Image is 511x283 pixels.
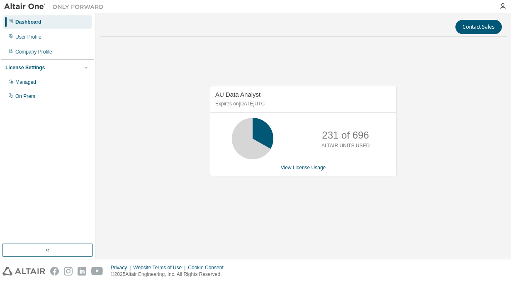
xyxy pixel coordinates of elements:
div: License Settings [5,64,45,71]
div: Website Terms of Use [133,264,188,271]
img: altair_logo.svg [2,267,45,276]
div: Managed [15,79,36,85]
button: Contact Sales [455,20,502,34]
img: linkedin.svg [78,267,86,276]
div: User Profile [15,34,41,40]
img: instagram.svg [64,267,73,276]
div: Cookie Consent [188,264,228,271]
div: Privacy [111,264,133,271]
img: youtube.svg [91,267,103,276]
p: ALTAIR UNITS USED [321,142,370,149]
p: 231 of 696 [322,128,369,142]
p: © 2025 Altair Engineering, Inc. All Rights Reserved. [111,271,229,278]
div: On Prem [15,93,35,100]
span: AU Data Analyst [215,91,260,98]
img: Altair One [4,2,108,11]
div: Dashboard [15,19,41,25]
img: facebook.svg [50,267,59,276]
div: Company Profile [15,49,52,55]
a: View License Usage [281,165,326,171]
p: Expires on [DATE] UTC [215,100,389,107]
